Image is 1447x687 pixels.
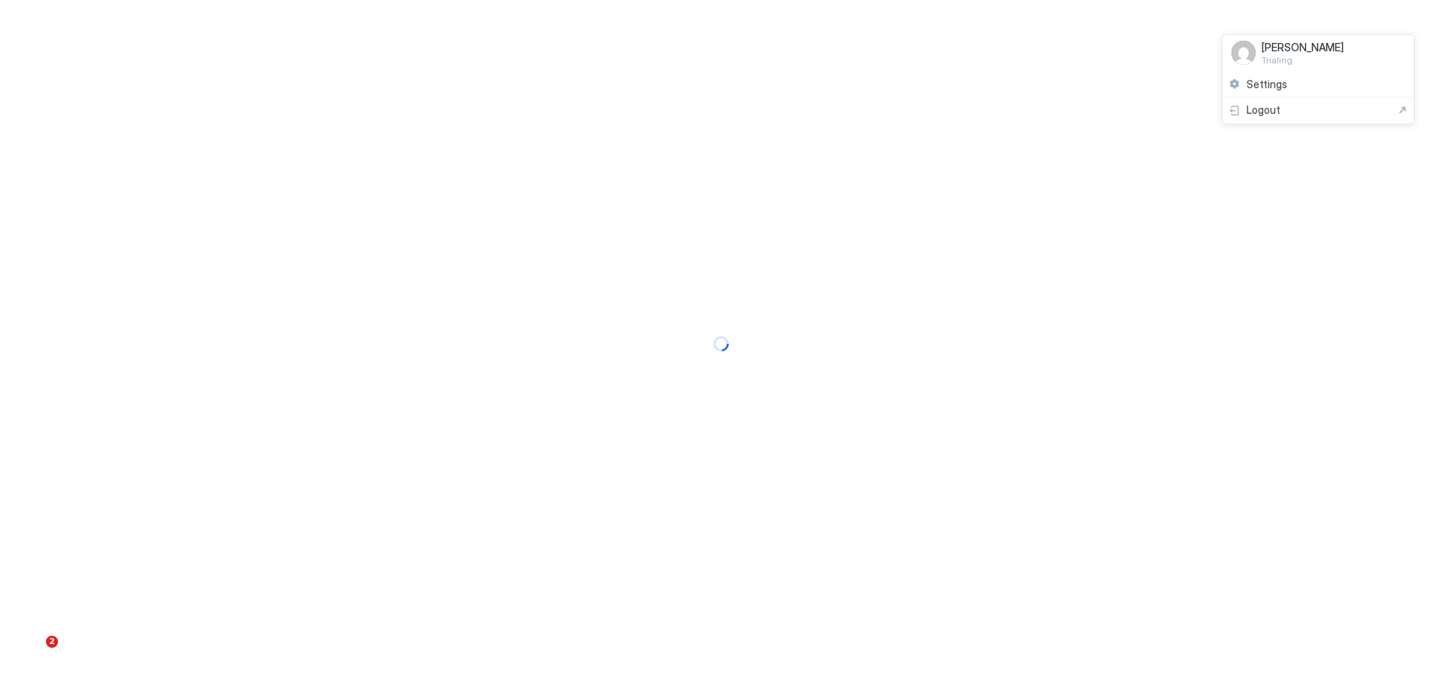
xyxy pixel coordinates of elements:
iframe: Intercom live chat [15,636,51,672]
span: 2 [46,636,58,648]
span: Logout [1247,103,1280,117]
span: Settings [1247,78,1287,91]
span: Trialing [1262,54,1344,66]
span: [PERSON_NAME] [1262,41,1344,54]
